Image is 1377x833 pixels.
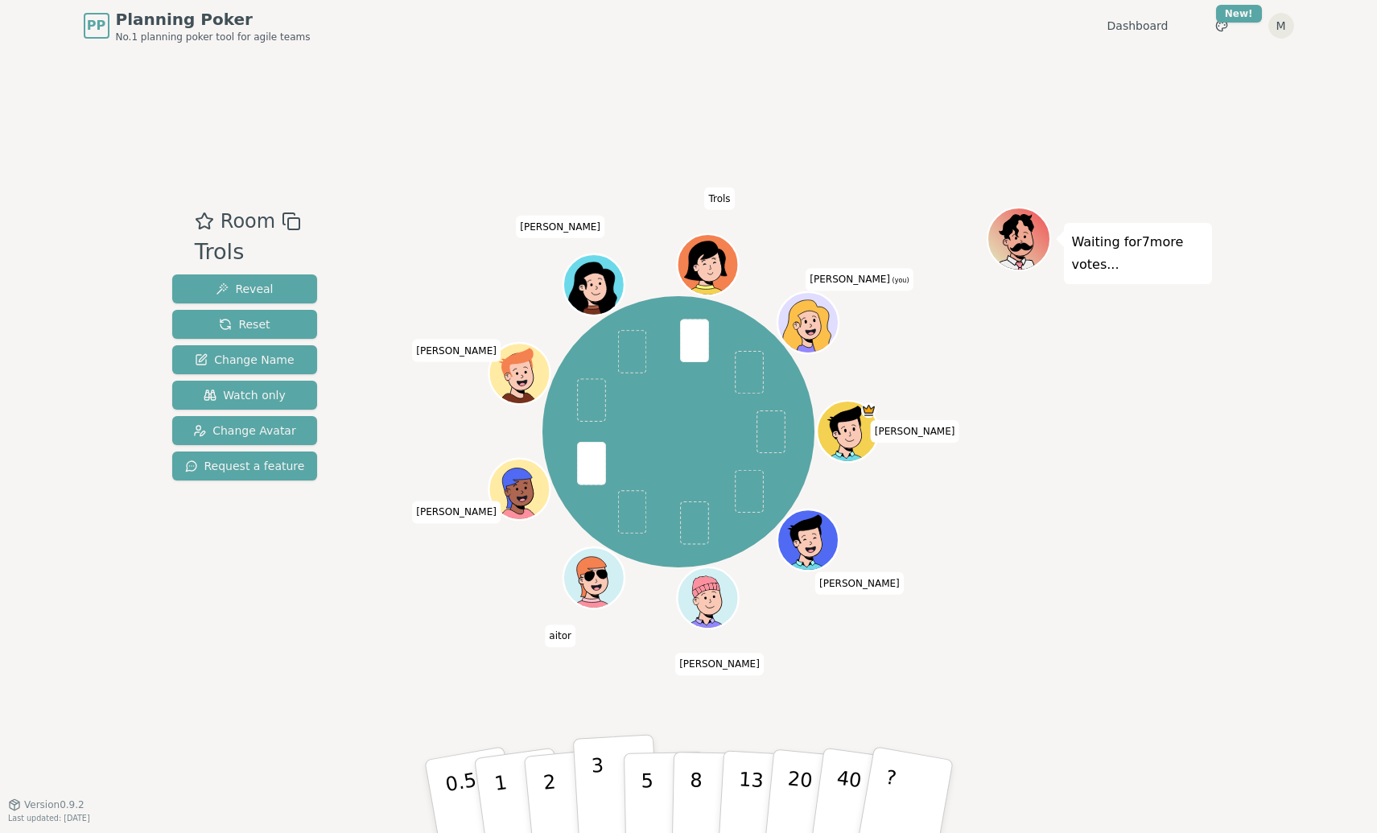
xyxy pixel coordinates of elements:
[675,653,764,675] span: Click to change your name
[1107,18,1169,34] a: Dashboard
[204,387,286,403] span: Watch only
[871,420,959,443] span: Click to change your name
[185,458,305,474] span: Request a feature
[221,207,275,236] span: Room
[172,274,318,303] button: Reveal
[412,501,501,523] span: Click to change your name
[172,452,318,480] button: Request a feature
[545,625,575,647] span: Click to change your name
[806,268,913,291] span: Click to change your name
[1268,13,1294,39] button: M
[219,316,270,332] span: Reset
[8,798,85,811] button: Version0.9.2
[193,423,296,439] span: Change Avatar
[172,345,318,374] button: Change Name
[116,31,311,43] span: No.1 planning poker tool for agile teams
[216,281,273,297] span: Reveal
[8,814,90,823] span: Last updated: [DATE]
[172,381,318,410] button: Watch only
[1207,11,1236,40] button: New!
[815,572,904,595] span: Click to change your name
[704,188,734,210] span: Click to change your name
[195,207,214,236] button: Add as favourite
[172,310,318,339] button: Reset
[1072,231,1204,276] p: Waiting for 7 more votes...
[1216,5,1262,23] div: New!
[84,8,311,43] a: PPPlanning PokerNo.1 planning poker tool for agile teams
[195,352,294,368] span: Change Name
[87,16,105,35] span: PP
[24,798,85,811] span: Version 0.9.2
[779,294,836,351] button: Click to change your avatar
[890,277,909,284] span: (you)
[412,340,501,362] span: Click to change your name
[195,236,301,269] div: Trols
[516,216,604,238] span: Click to change your name
[861,402,876,418] span: Samuel is the host
[172,416,318,445] button: Change Avatar
[116,8,311,31] span: Planning Poker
